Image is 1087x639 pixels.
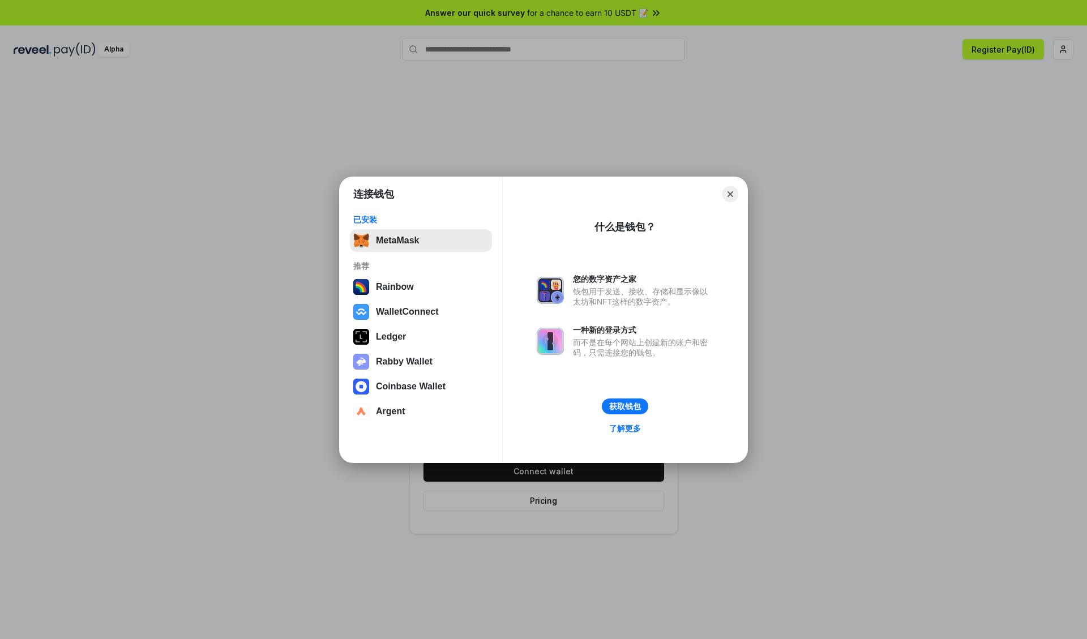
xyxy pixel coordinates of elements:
[609,401,641,411] div: 获取钱包
[722,186,738,202] button: Close
[353,404,369,419] img: svg+xml,%3Csvg%20width%3D%2228%22%20height%3D%2228%22%20viewBox%3D%220%200%2028%2028%22%20fill%3D...
[350,301,492,323] button: WalletConnect
[353,215,489,225] div: 已安装
[594,220,656,234] div: 什么是钱包？
[376,406,405,417] div: Argent
[353,233,369,248] img: svg+xml,%3Csvg%20fill%3D%22none%22%20height%3D%2233%22%20viewBox%3D%220%200%2035%2033%22%20width%...
[376,307,439,317] div: WalletConnect
[353,304,369,320] img: svg+xml,%3Csvg%20width%3D%2228%22%20height%3D%2228%22%20viewBox%3D%220%200%2028%2028%22%20fill%3D...
[376,282,414,292] div: Rainbow
[602,398,648,414] button: 获取钱包
[350,229,492,252] button: MetaMask
[602,421,648,436] a: 了解更多
[573,286,713,307] div: 钱包用于发送、接收、存储和显示像以太坊和NFT这样的数字资产。
[350,276,492,298] button: Rainbow
[350,400,492,423] button: Argent
[350,325,492,348] button: Ledger
[353,329,369,345] img: svg+xml,%3Csvg%20xmlns%3D%22http%3A%2F%2Fwww.w3.org%2F2000%2Fsvg%22%20width%3D%2228%22%20height%3...
[350,375,492,398] button: Coinbase Wallet
[573,274,713,284] div: 您的数字资产之家
[609,423,641,434] div: 了解更多
[376,357,433,367] div: Rabby Wallet
[376,235,419,246] div: MetaMask
[353,379,369,394] img: svg+xml,%3Csvg%20width%3D%2228%22%20height%3D%2228%22%20viewBox%3D%220%200%2028%2028%22%20fill%3D...
[350,350,492,373] button: Rabby Wallet
[353,261,489,271] div: 推荐
[573,325,713,335] div: 一种新的登录方式
[537,277,564,304] img: svg+xml,%3Csvg%20xmlns%3D%22http%3A%2F%2Fwww.w3.org%2F2000%2Fsvg%22%20fill%3D%22none%22%20viewBox...
[376,381,446,392] div: Coinbase Wallet
[353,354,369,370] img: svg+xml,%3Csvg%20xmlns%3D%22http%3A%2F%2Fwww.w3.org%2F2000%2Fsvg%22%20fill%3D%22none%22%20viewBox...
[537,328,564,355] img: svg+xml,%3Csvg%20xmlns%3D%22http%3A%2F%2Fwww.w3.org%2F2000%2Fsvg%22%20fill%3D%22none%22%20viewBox...
[353,187,394,201] h1: 连接钱包
[353,279,369,295] img: svg+xml,%3Csvg%20width%3D%22120%22%20height%3D%22120%22%20viewBox%3D%220%200%20120%20120%22%20fil...
[573,337,713,358] div: 而不是在每个网站上创建新的账户和密码，只需连接您的钱包。
[376,332,406,342] div: Ledger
